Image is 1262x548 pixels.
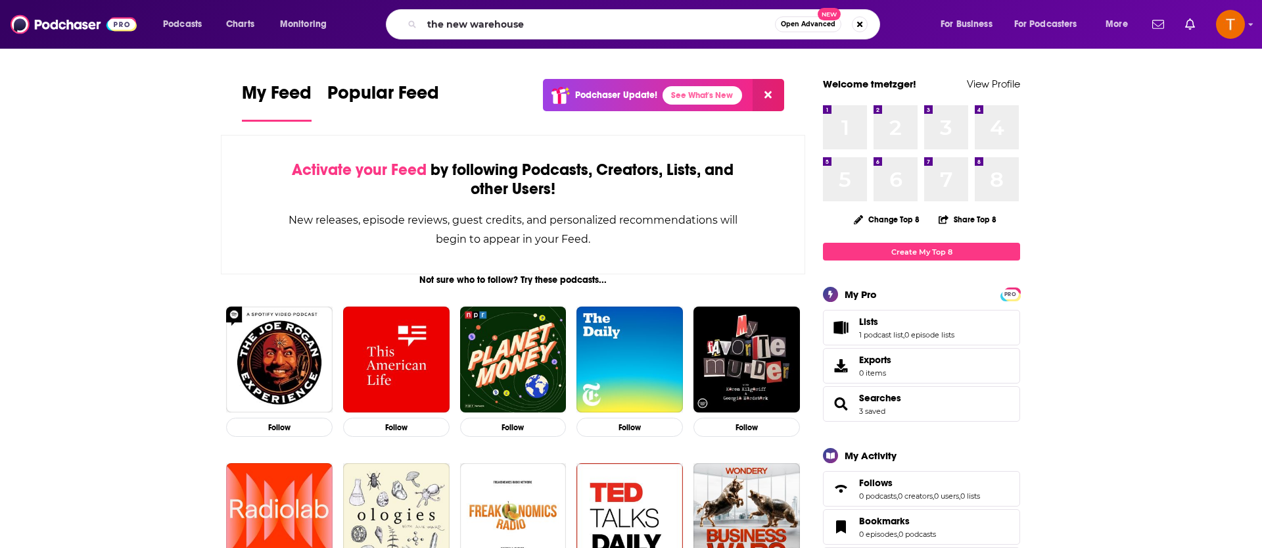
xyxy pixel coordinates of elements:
a: Bookmarks [828,518,854,536]
span: Activate your Feed [292,160,427,180]
img: Planet Money [460,307,567,413]
a: PRO [1002,289,1018,299]
button: Show profile menu [1216,10,1245,39]
img: The Joe Rogan Experience [226,307,333,413]
button: Follow [693,418,800,437]
span: Follows [859,477,893,489]
button: open menu [1096,14,1144,35]
a: Charts [218,14,262,35]
img: Podchaser - Follow, Share and Rate Podcasts [11,12,137,37]
span: , [897,530,899,539]
div: My Activity [845,449,897,462]
span: Exports [859,354,891,366]
a: 0 podcasts [859,491,897,501]
a: 0 users [934,491,959,501]
a: 3 saved [859,407,885,416]
a: Show notifications dropdown [1147,13,1169,36]
a: Popular Feed [327,82,439,122]
a: Searches [859,392,901,404]
span: Follows [823,471,1020,507]
span: Charts [226,15,254,34]
button: Share Top 8 [938,207,997,232]
button: Follow [576,418,683,437]
a: Lists [828,318,854,337]
a: See What's New [663,86,742,105]
img: This American Life [343,307,450,413]
a: Create My Top 8 [823,243,1020,261]
img: My Favorite Murder with Karen Kilgariff and Georgia Hardstark [693,307,800,413]
span: Logged in as tmetzger [1216,10,1245,39]
button: Open AdvancedNew [775,16,841,32]
span: Lists [823,310,1020,345]
span: My Feed [242,82,312,112]
span: , [959,491,960,501]
p: Podchaser Update! [575,89,657,101]
span: For Business [941,15,993,34]
a: 0 episodes [859,530,897,539]
img: User Profile [1216,10,1245,39]
div: by following Podcasts, Creators, Lists, and other Users! [287,161,739,199]
a: 0 lists [960,491,980,501]
a: My Feed [242,82,312,122]
a: Welcome tmetzger! [823,78,916,90]
span: Exports [828,357,854,375]
a: 1 podcast list [859,330,903,339]
button: open menu [1006,14,1096,35]
span: Lists [859,316,878,328]
button: Change Top 8 [846,211,927,228]
div: New releases, episode reviews, guest credits, and personalized recommendations will begin to appe... [287,211,739,249]
img: The Daily [576,307,683,413]
a: Searches [828,395,854,413]
span: 0 items [859,368,891,378]
span: New [818,8,841,20]
span: For Podcasters [1014,15,1077,34]
a: Bookmarks [859,515,936,527]
button: open menu [154,14,219,35]
div: Not sure who to follow? Try these podcasts... [221,274,805,286]
span: Bookmarks [823,509,1020,545]
span: , [897,491,898,501]
div: My Pro [845,288,877,301]
input: Search podcasts, credits, & more... [422,14,775,35]
span: Bookmarks [859,515,910,527]
span: PRO [1002,289,1018,299]
span: Monitoring [280,15,327,34]
a: View Profile [967,78,1020,90]
button: Follow [460,418,567,437]
a: Follows [828,480,854,498]
button: Follow [226,418,333,437]
a: Lists [859,316,954,328]
a: 0 episode lists [904,330,954,339]
a: Follows [859,477,980,489]
a: 0 creators [898,491,933,501]
div: Search podcasts, credits, & more... [398,9,893,39]
span: Popular Feed [327,82,439,112]
span: Searches [823,386,1020,422]
span: Podcasts [163,15,202,34]
span: , [933,491,934,501]
a: 0 podcasts [899,530,936,539]
a: Show notifications dropdown [1180,13,1200,36]
button: Follow [343,418,450,437]
a: Exports [823,348,1020,384]
span: Open Advanced [781,21,835,28]
button: open menu [931,14,1009,35]
span: More [1106,15,1128,34]
span: , [903,330,904,339]
button: open menu [271,14,344,35]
